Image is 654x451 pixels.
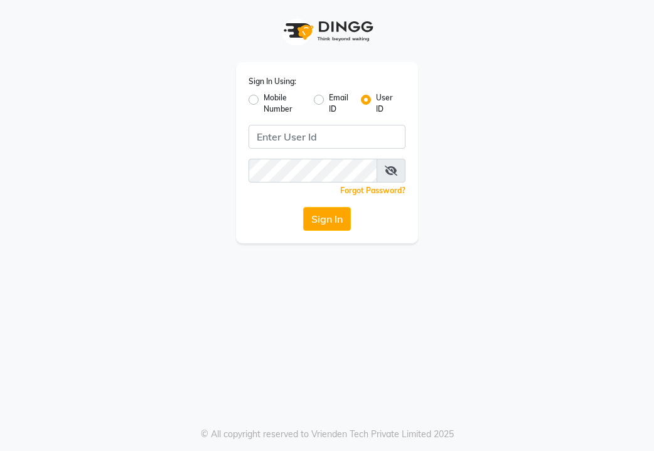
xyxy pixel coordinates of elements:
[303,207,351,231] button: Sign In
[329,92,350,115] label: Email ID
[249,159,377,183] input: Username
[340,186,405,195] a: Forgot Password?
[264,92,304,115] label: Mobile Number
[249,76,296,87] label: Sign In Using:
[249,125,405,149] input: Username
[277,13,377,50] img: logo1.svg
[376,92,395,115] label: User ID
